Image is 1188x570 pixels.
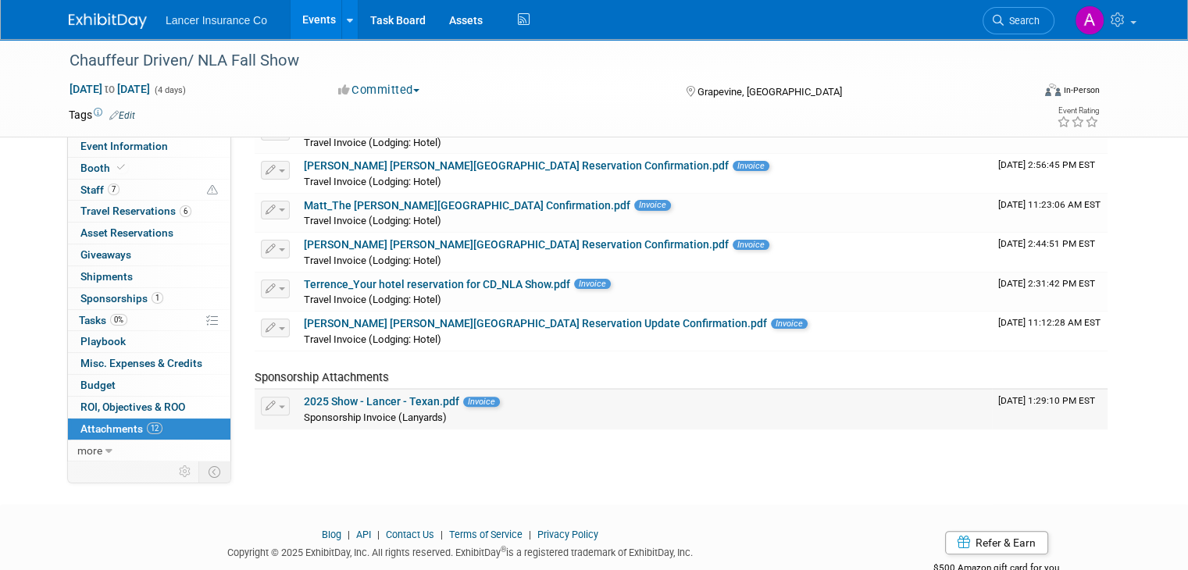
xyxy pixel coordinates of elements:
[102,83,117,95] span: to
[255,370,389,384] span: Sponsorship Attachments
[771,319,808,329] span: Invoice
[207,183,218,198] span: Potential Scheduling Conflict -- at least one attendee is tagged in another overlapping event.
[80,335,126,347] span: Playbook
[79,314,127,326] span: Tasks
[147,422,162,434] span: 12
[69,82,151,96] span: [DATE] [DATE]
[80,248,131,261] span: Giveaways
[356,529,371,540] a: API
[437,529,447,540] span: |
[68,288,230,309] a: Sponsorships1
[322,529,341,540] a: Blog
[153,85,186,95] span: (4 days)
[945,531,1048,554] a: Refer & Earn
[463,397,500,407] span: Invoice
[199,461,231,482] td: Toggle Event Tabs
[634,200,671,210] span: Invoice
[304,238,729,251] a: [PERSON_NAME] [PERSON_NAME][GEOGRAPHIC_DATA] Reservation Confirmation.pdf
[992,390,1108,429] td: Upload Timestamp
[108,183,120,195] span: 7
[117,163,125,172] i: Booth reservation complete
[304,255,441,266] span: Travel Invoice (Lodging: Hotel)
[152,292,163,304] span: 1
[1063,84,1100,96] div: In-Person
[344,529,354,540] span: |
[68,310,230,331] a: Tasks0%
[80,140,168,152] span: Event Information
[373,529,384,540] span: |
[1075,5,1104,35] img: Ann Barron
[80,162,128,174] span: Booth
[68,244,230,265] a: Giveaways
[68,375,230,396] a: Budget
[68,331,230,352] a: Playbook
[501,545,506,554] sup: ®
[80,292,163,305] span: Sponsorships
[80,379,116,391] span: Budget
[998,395,1095,406] span: Upload Timestamp
[166,14,267,27] span: Lancer Insurance Co
[68,353,230,374] a: Misc. Expenses & Credits
[525,529,535,540] span: |
[304,317,767,330] a: [PERSON_NAME] [PERSON_NAME][GEOGRAPHIC_DATA] Reservation Update Confirmation.pdf
[998,238,1095,249] span: Upload Timestamp
[304,137,441,148] span: Travel Invoice (Lodging: Hotel)
[1045,84,1061,96] img: Format-Inperson.png
[947,81,1100,105] div: Event Format
[304,278,570,290] a: Terrence_Your hotel reservation for CD_NLA Show.pdf
[64,47,1012,75] div: Chauffeur Driven/ NLA Fall Show
[574,279,611,289] span: Invoice
[110,314,127,326] span: 0%
[304,176,441,187] span: Travel Invoice (Lodging: Hotel)
[68,266,230,287] a: Shipments
[304,411,447,423] span: Sponsorship Invoice (Lanyards)
[998,199,1101,210] span: Upload Timestamp
[998,278,1095,289] span: Upload Timestamp
[80,357,202,369] span: Misc. Expenses & Credits
[68,158,230,179] a: Booth
[449,529,523,540] a: Terms of Service
[80,183,120,196] span: Staff
[983,7,1054,34] a: Search
[733,240,769,250] span: Invoice
[68,397,230,418] a: ROI, Objectives & ROO
[69,107,135,123] td: Tags
[386,529,434,540] a: Contact Us
[304,395,459,408] a: 2025 Show - Lancer - Texan.pdf
[180,205,191,217] span: 6
[80,270,133,283] span: Shipments
[80,401,185,413] span: ROI, Objectives & ROO
[998,159,1095,170] span: Upload Timestamp
[1057,107,1099,115] div: Event Rating
[304,159,729,172] a: [PERSON_NAME] [PERSON_NAME][GEOGRAPHIC_DATA] Reservation Confirmation.pdf
[304,215,441,226] span: Travel Invoice (Lodging: Hotel)
[68,440,230,461] a: more
[697,86,842,98] span: Grapevine, [GEOGRAPHIC_DATA]
[304,294,441,305] span: Travel Invoice (Lodging: Hotel)
[77,444,102,457] span: more
[68,136,230,157] a: Event Information
[992,312,1108,351] td: Upload Timestamp
[69,13,147,29] img: ExhibitDay
[1004,15,1040,27] span: Search
[992,194,1108,233] td: Upload Timestamp
[109,110,135,121] a: Edit
[80,422,162,435] span: Attachments
[537,529,598,540] a: Privacy Policy
[80,226,173,239] span: Asset Reservations
[68,223,230,244] a: Asset Reservations
[68,419,230,440] a: Attachments12
[333,82,426,98] button: Committed
[304,199,630,212] a: Matt_The [PERSON_NAME][GEOGRAPHIC_DATA] Confirmation.pdf
[992,154,1108,193] td: Upload Timestamp
[998,317,1101,328] span: Upload Timestamp
[992,273,1108,312] td: Upload Timestamp
[80,205,191,217] span: Travel Reservations
[68,180,230,201] a: Staff7
[304,333,441,345] span: Travel Invoice (Lodging: Hotel)
[733,161,769,171] span: Invoice
[69,542,851,560] div: Copyright © 2025 ExhibitDay, Inc. All rights reserved. ExhibitDay is a registered trademark of Ex...
[68,201,230,222] a: Travel Reservations6
[172,461,199,482] td: Personalize Event Tab Strip
[992,233,1108,272] td: Upload Timestamp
